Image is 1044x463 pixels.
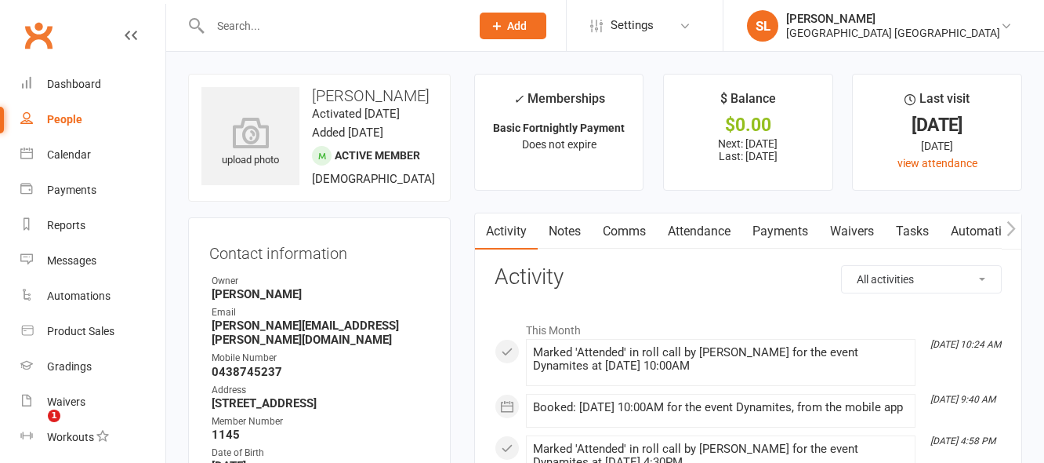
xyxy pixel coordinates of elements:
[212,396,430,410] strong: [STREET_ADDRESS]
[335,149,420,162] span: Active member
[533,346,908,373] div: Marked 'Attended' in roll call by [PERSON_NAME] for the event Dynamites at [DATE] 10:00AM
[20,349,165,385] a: Gradings
[930,339,1001,350] i: [DATE] 10:24 AM
[212,383,430,398] div: Address
[897,157,977,170] a: view attendance
[495,314,1002,339] li: This Month
[20,173,165,208] a: Payments
[786,26,1000,40] div: [GEOGRAPHIC_DATA] [GEOGRAPHIC_DATA]
[48,410,60,422] span: 1
[20,385,165,420] a: Waivers
[47,290,111,302] div: Automations
[513,92,524,107] i: ✓
[212,351,430,366] div: Mobile Number
[493,122,625,134] strong: Basic Fortnightly Payment
[867,117,1007,133] div: [DATE]
[47,431,94,443] div: Workouts
[47,360,92,373] div: Gradings
[930,394,995,405] i: [DATE] 9:40 AM
[47,148,91,161] div: Calendar
[867,137,1007,155] div: [DATE]
[20,314,165,349] a: Product Sales
[47,184,96,196] div: Payments
[20,208,165,243] a: Reports
[47,219,85,231] div: Reports
[47,254,96,267] div: Messages
[212,319,430,347] strong: [PERSON_NAME][EMAIL_ADDRESS][PERSON_NAME][DOMAIN_NAME]
[212,446,430,461] div: Date of Birth
[20,243,165,279] a: Messages
[212,365,430,379] strong: 0438745237
[205,15,459,37] input: Search...
[885,213,940,250] a: Tasks
[747,10,778,42] div: SL
[312,107,400,121] time: Activated [DATE]
[741,213,819,250] a: Payments
[201,117,299,169] div: upload photo
[312,172,435,186] span: [DEMOGRAPHIC_DATA]
[212,428,430,442] strong: 1145
[513,89,605,118] div: Memberships
[47,396,85,408] div: Waivers
[47,325,114,337] div: Product Sales
[592,213,657,250] a: Comms
[533,401,908,414] div: Booked: [DATE] 10:00AM for the event Dynamites, from the mobile app
[480,13,546,39] button: Add
[786,12,1000,26] div: [PERSON_NAME]
[678,137,818,162] p: Next: [DATE] Last: [DATE]
[495,265,1002,290] h3: Activity
[20,102,165,137] a: People
[16,410,53,447] iframe: Intercom live chat
[201,87,437,104] h3: [PERSON_NAME]
[678,117,818,133] div: $0.00
[20,279,165,314] a: Automations
[930,436,995,447] i: [DATE] 4:58 PM
[20,67,165,102] a: Dashboard
[312,126,383,140] time: Added [DATE]
[20,137,165,173] a: Calendar
[209,239,430,262] h3: Contact information
[212,414,430,429] div: Member Number
[940,213,1033,250] a: Automations
[507,20,527,32] span: Add
[212,287,430,301] strong: [PERSON_NAME]
[475,213,538,250] a: Activity
[47,78,101,90] div: Dashboard
[611,8,654,43] span: Settings
[904,89,970,117] div: Last visit
[47,113,82,126] div: People
[522,138,596,151] span: Does not expire
[720,89,776,117] div: $ Balance
[212,305,430,320] div: Email
[538,213,592,250] a: Notes
[819,213,885,250] a: Waivers
[19,16,58,55] a: Clubworx
[212,274,430,289] div: Owner
[657,213,741,250] a: Attendance
[20,420,165,455] a: Workouts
